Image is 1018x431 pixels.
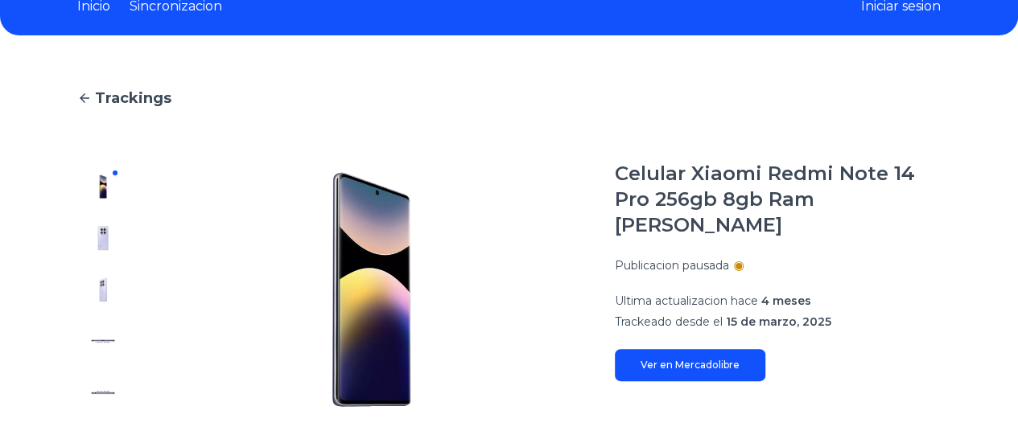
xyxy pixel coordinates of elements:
img: Celular Xiaomi Redmi Note 14 Pro 256gb 8gb Ram Morado [90,174,116,199]
a: Ver en Mercadolibre [615,349,765,381]
span: Trackings [95,87,171,109]
span: Ultima actualizacion hace [615,293,758,308]
h1: Celular Xiaomi Redmi Note 14 Pro 256gb 8gb Ram [PERSON_NAME] [615,161,941,238]
a: Trackings [77,87,941,109]
span: 4 meses [761,293,811,308]
span: 15 de marzo, 2025 [726,314,831,329]
img: Celular Xiaomi Redmi Note 14 Pro 256gb 8gb Ram Morado [90,277,116,302]
img: Celular Xiaomi Redmi Note 14 Pro 256gb 8gb Ram Morado [161,161,583,418]
img: Celular Xiaomi Redmi Note 14 Pro 256gb 8gb Ram Morado [90,225,116,251]
span: Trackeado desde el [615,314,723,329]
p: Publicacion pausada [615,257,729,273]
img: Celular Xiaomi Redmi Note 14 Pro 256gb 8gb Ram Morado [90,380,116,405]
img: Celular Xiaomi Redmi Note 14 Pro 256gb 8gb Ram Morado [90,328,116,354]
